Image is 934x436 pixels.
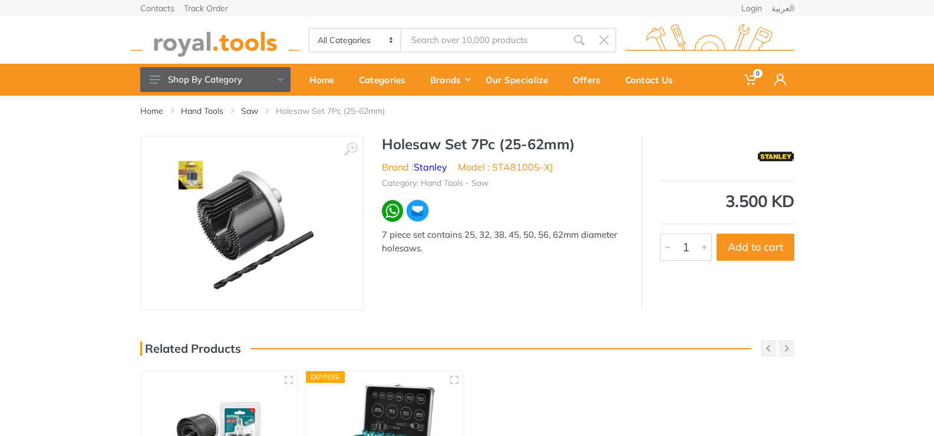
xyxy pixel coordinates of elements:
div: Express [306,371,345,383]
div: Offers [565,67,617,92]
a: 0 [736,64,766,96]
div: 7 piece set contains 25, 32, 38, 45, 50, 56, 62mm diameter holesaws. [382,228,623,255]
li: Holesaw Set 7Pc (25-62mm) [276,105,402,117]
div: Categories [351,67,422,92]
div: Contact Us [617,67,689,92]
select: Category [309,29,402,51]
a: Stanley [414,161,447,173]
div: Brands [422,67,477,92]
input: Site search [401,28,566,53]
button: Add to cart [717,234,794,261]
div: 3.500 KD [660,193,794,209]
div: Home [301,67,351,92]
h3: Related Products [140,342,241,356]
a: Offers [565,64,617,96]
a: Login [741,4,762,12]
nav: breadcrumb [140,105,794,117]
img: wa.webp [382,200,404,222]
a: Home [301,64,351,96]
a: Track Order [184,4,228,12]
li: Brand : [382,160,447,174]
li: Model : STA81005-XJ [458,160,553,174]
span: 0 [753,69,763,78]
img: royal.tools Logo [131,24,300,57]
a: Contact Us [617,64,689,96]
img: Royal Tools - Holesaw Set 7Pc (25-62mm) [167,149,336,297]
img: Stanley [757,142,794,171]
a: Home [140,105,163,117]
img: royal.tools Logo [625,24,794,57]
div: Our Specialize [477,67,565,92]
a: Hand Tools [181,105,223,117]
img: ma.webp [405,199,430,223]
button: Shop By Category [140,67,291,92]
a: Saw [241,105,258,117]
li: Category: Hand Tools - Saw [382,177,489,189]
h1: Holesaw Set 7Pc (25-62mm) [382,136,623,153]
a: Categories [351,64,422,96]
a: العربية [771,4,794,12]
a: Our Specialize [477,64,565,96]
a: Contacts [140,4,174,12]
